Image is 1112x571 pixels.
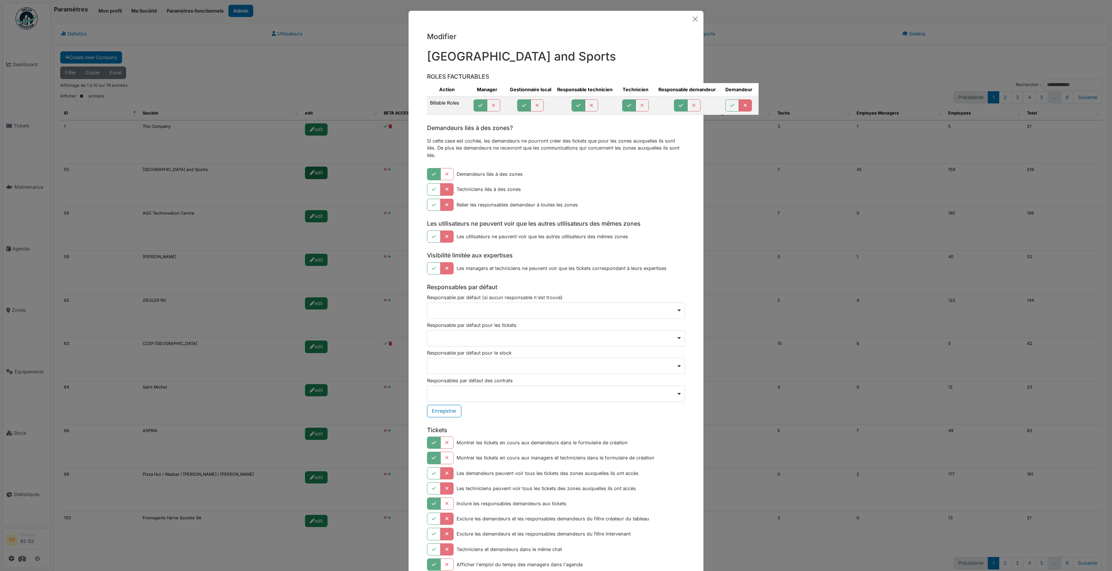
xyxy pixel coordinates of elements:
th: Responsable demandeur [655,83,719,96]
div: Relier les responsables demandeur à toutes les zones [457,201,578,208]
div: Montrer les tickets en cours aux demandeurs dans le formulaire de création [457,439,628,446]
div: Montrer les tickets en cours aux managers et techniciens dans le formulaire de création [457,454,654,461]
h6: Tickets [427,427,685,434]
th: Technicien [616,83,655,96]
h5: Modifier [427,31,685,42]
div: Responsable par défaut pour les tickets [427,322,685,329]
div: Responsable par défaut (si aucun responsable n'est trouvé) [427,294,685,301]
p: Si cette case est cochée, les demandeurs ne pourront créer des tickets que pour les zones auxquel... [427,137,685,159]
h6: Visibilité limitée aux expertises [427,252,685,259]
th: Responsable technicien [554,83,616,96]
th: Demandeur [719,83,759,96]
div: Demandeurs liés à des zones [457,171,523,178]
th: Manager [467,83,507,96]
div: Les techniciens peuvent voir tous les tickets des zones auxquelles ils ont accès [457,485,636,492]
div: Techniciens liés à des zones [457,186,521,193]
div: Inclure les responsables demandeurs aux tickets [457,500,566,507]
div: Responsables par défaut des contrats [427,377,685,384]
button: Close [690,14,701,24]
button: Enregistrer [427,405,461,417]
span: translation missing: fr.company.billable_roles [430,100,459,106]
h6: Les utilisateurs ne peuvent voir que les autres utilisateurs des mêmes zones [427,220,685,227]
div: Exclure les demandeurs et les responsables demandeurs du filtre intervenant [457,530,631,537]
div: Les utilisateurs ne peuvent voir que les autres utilisateurs des mêmes zones [457,233,628,240]
h6: Demandeurs liés à des zones? [427,124,685,131]
th: Action [427,83,467,96]
div: Les demandeurs peuvent voir tous les tickets des zones auxquelles ils ont accès [457,470,638,477]
h2: [GEOGRAPHIC_DATA] and Sports [427,49,685,64]
div: Afficher l'emploi du temps des managers dans l'agenda [457,561,583,568]
h6: ROLES FACTURABLES [427,73,685,80]
div: Exclure les demandeurs et les responsables demandeurs du filtre créateur du tableau [457,515,649,522]
h6: Responsables par défaut [427,284,685,291]
div: Responsable par défaut pour le stock [427,349,685,356]
th: Gestionnaire local [507,83,554,96]
div: Techniciens et demandeurs dans le même chat [457,546,562,553]
div: Les managers et techniciens ne peuvent voir que les tickets correspondant à leurs expertises [457,265,667,272]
